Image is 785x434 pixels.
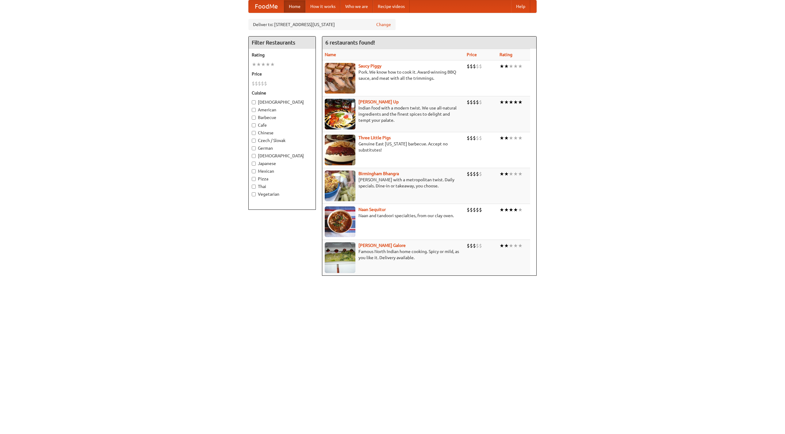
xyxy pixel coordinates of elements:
[248,19,396,30] div: Deliver to: [STREET_ADDRESS][US_STATE]
[270,61,275,68] li: ★
[325,206,355,237] img: naansequitur.jpg
[476,206,479,213] li: $
[358,135,391,140] a: Three Little Pigs
[252,192,256,196] input: Vegetarian
[252,176,312,182] label: Pizza
[252,100,256,104] input: [DEMOGRAPHIC_DATA]
[504,63,509,70] li: ★
[325,248,462,261] p: Famous North Indian home cooking. Spicy or mild, as you like it. Delivery available.
[358,243,406,248] a: [PERSON_NAME] Galore
[252,191,312,197] label: Vegetarian
[252,99,312,105] label: [DEMOGRAPHIC_DATA]
[376,21,391,28] a: Change
[252,131,256,135] input: Chinese
[518,171,523,177] li: ★
[252,80,255,87] li: $
[470,171,473,177] li: $
[500,63,504,70] li: ★
[252,71,312,77] h5: Price
[358,207,386,212] a: Naan Sequitur
[252,177,256,181] input: Pizza
[479,206,482,213] li: $
[252,153,312,159] label: [DEMOGRAPHIC_DATA]
[358,63,381,68] a: Saucy Piggy
[518,99,523,106] li: ★
[325,40,375,45] ng-pluralize: 6 restaurants found!
[470,135,473,141] li: $
[500,206,504,213] li: ★
[470,242,473,249] li: $
[473,99,476,106] li: $
[252,183,312,190] label: Thai
[476,63,479,70] li: $
[340,0,373,13] a: Who we are
[479,63,482,70] li: $
[500,99,504,106] li: ★
[467,171,470,177] li: $
[473,135,476,141] li: $
[509,135,513,141] li: ★
[252,162,256,166] input: Japanese
[513,63,518,70] li: ★
[252,61,256,68] li: ★
[467,52,477,57] a: Price
[500,242,504,249] li: ★
[473,206,476,213] li: $
[467,135,470,141] li: $
[513,135,518,141] li: ★
[479,171,482,177] li: $
[252,160,312,167] label: Japanese
[476,135,479,141] li: $
[256,61,261,68] li: ★
[479,99,482,106] li: $
[261,80,264,87] li: $
[476,171,479,177] li: $
[504,99,509,106] li: ★
[252,139,256,143] input: Czech / Slovak
[325,69,462,81] p: Pork. We know how to cook it. Award-winning BBQ sauce, and meat with all the trimmings.
[509,99,513,106] li: ★
[470,99,473,106] li: $
[467,206,470,213] li: $
[252,168,312,174] label: Mexican
[509,206,513,213] li: ★
[325,52,336,57] a: Name
[252,130,312,136] label: Chinese
[513,99,518,106] li: ★
[509,63,513,70] li: ★
[358,99,399,104] b: [PERSON_NAME] Up
[252,122,312,128] label: Cafe
[476,242,479,249] li: $
[252,145,312,151] label: German
[284,0,305,13] a: Home
[509,242,513,249] li: ★
[249,0,284,13] a: FoodMe
[467,99,470,106] li: $
[325,242,355,273] img: currygalore.jpg
[325,63,355,94] img: saucy.jpg
[252,108,256,112] input: American
[518,63,523,70] li: ★
[252,169,256,173] input: Mexican
[325,171,355,201] img: bhangra.jpg
[504,206,509,213] li: ★
[467,63,470,70] li: $
[325,135,355,165] img: littlepigs.jpg
[252,90,312,96] h5: Cuisine
[325,177,462,189] p: [PERSON_NAME] with a metropolitan twist. Daily specials. Dine-in or takeaway, you choose.
[500,135,504,141] li: ★
[252,185,256,189] input: Thai
[252,154,256,158] input: [DEMOGRAPHIC_DATA]
[513,206,518,213] li: ★
[470,63,473,70] li: $
[504,135,509,141] li: ★
[513,171,518,177] li: ★
[473,63,476,70] li: $
[358,171,399,176] a: Birmingham Bhangra
[467,242,470,249] li: $
[479,242,482,249] li: $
